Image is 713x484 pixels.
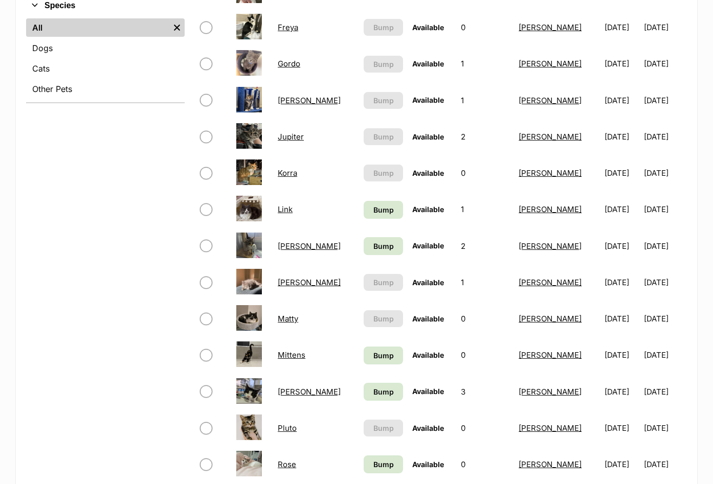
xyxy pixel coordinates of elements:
span: Bump [373,386,394,397]
span: Available [412,59,444,68]
a: Korra [278,168,297,178]
a: [PERSON_NAME] [519,278,582,287]
span: Bump [373,22,394,33]
span: Bump [373,168,394,178]
td: [DATE] [644,83,686,118]
button: Bump [364,310,403,327]
td: [DATE] [600,265,642,300]
a: [PERSON_NAME] [519,423,582,433]
a: All [26,18,169,37]
td: [DATE] [600,228,642,264]
td: [DATE] [644,410,686,446]
span: Bump [373,204,394,215]
a: Other Pets [26,80,185,98]
span: Available [412,424,444,432]
td: [DATE] [600,46,642,81]
td: 1 [457,265,514,300]
span: Bump [373,95,394,106]
a: [PERSON_NAME] [278,96,341,105]
a: Rose [278,459,296,469]
td: [DATE] [600,155,642,191]
td: [DATE] [600,192,642,227]
button: Bump [364,92,403,109]
a: Bump [364,383,403,401]
a: [PERSON_NAME] [519,314,582,324]
td: 1 [457,46,514,81]
span: Bump [373,313,394,324]
button: Bump [364,56,403,73]
span: Available [412,132,444,141]
a: Link [278,204,293,214]
td: 3 [457,374,514,409]
span: Available [412,205,444,214]
a: Mittens [278,350,305,360]
span: Available [412,96,444,104]
button: Bump [364,19,403,36]
button: Bump [364,128,403,145]
span: Available [412,314,444,323]
td: [DATE] [644,10,686,45]
span: Available [412,460,444,469]
a: Jupiter [278,132,304,142]
a: Remove filter [169,18,185,37]
span: Available [412,387,444,396]
span: Bump [373,59,394,70]
span: Available [412,241,444,250]
a: [PERSON_NAME] [519,22,582,32]
td: 0 [457,10,514,45]
td: [DATE] [600,447,642,482]
a: Bump [364,201,403,219]
span: Bump [373,459,394,470]
a: Dogs [26,39,185,57]
td: [DATE] [600,10,642,45]
a: Bump [364,455,403,473]
a: [PERSON_NAME] [519,204,582,214]
a: Cats [26,59,185,78]
a: [PERSON_NAME] [519,132,582,142]
td: [DATE] [644,192,686,227]
span: Bump [373,350,394,361]
td: 0 [457,410,514,446]
span: Bump [373,277,394,288]
td: 0 [457,301,514,336]
td: [DATE] [644,301,686,336]
span: Bump [373,423,394,433]
span: Available [412,278,444,287]
td: 2 [457,119,514,154]
span: Available [412,169,444,177]
td: 2 [457,228,514,264]
td: [DATE] [644,46,686,81]
a: [PERSON_NAME] [519,59,582,68]
a: Bump [364,347,403,364]
td: [DATE] [644,155,686,191]
a: [PERSON_NAME] [519,96,582,105]
td: [DATE] [644,228,686,264]
td: [DATE] [600,301,642,336]
a: [PERSON_NAME] [519,459,582,469]
td: [DATE] [600,337,642,373]
td: [DATE] [644,337,686,373]
td: 0 [457,447,514,482]
a: Matty [278,314,298,324]
td: [DATE] [600,410,642,446]
a: [PERSON_NAME] [519,241,582,251]
td: 1 [457,83,514,118]
a: [PERSON_NAME] [278,278,341,287]
a: [PERSON_NAME] [278,241,341,251]
td: [DATE] [644,374,686,409]
a: [PERSON_NAME] [519,387,582,397]
button: Bump [364,274,403,291]
div: Species [26,16,185,102]
a: Freya [278,22,298,32]
td: 1 [457,192,514,227]
td: [DATE] [644,447,686,482]
span: Bump [373,241,394,251]
td: [DATE] [600,119,642,154]
td: 0 [457,155,514,191]
span: Bump [373,131,394,142]
a: Bump [364,237,403,255]
a: Gordo [278,59,300,68]
a: Pluto [278,423,297,433]
td: [DATE] [600,83,642,118]
td: 0 [457,337,514,373]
